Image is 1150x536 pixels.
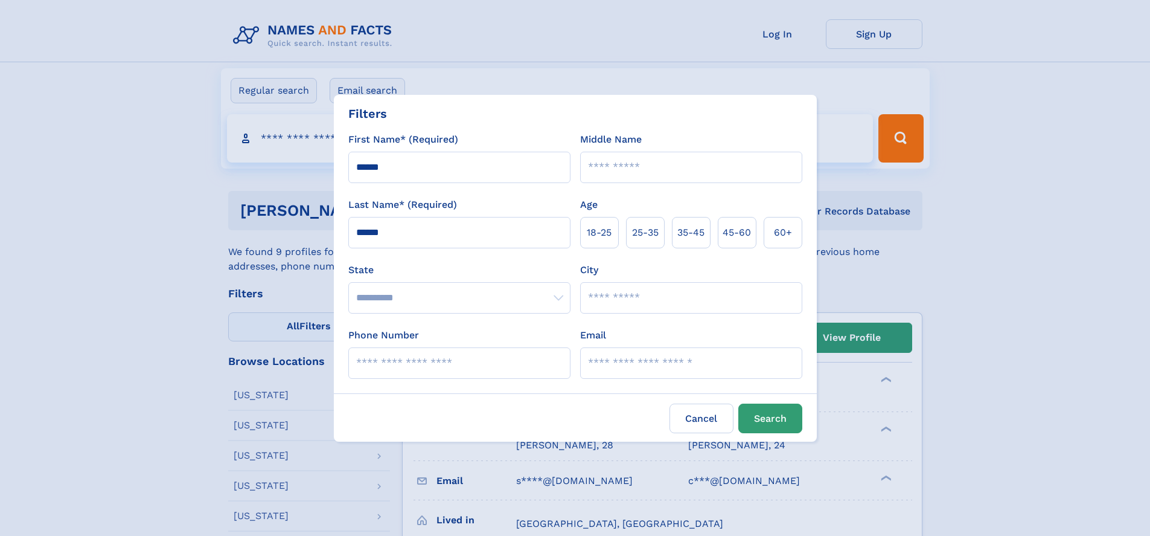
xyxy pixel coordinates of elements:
[348,105,387,123] div: Filters
[587,225,612,240] span: 18‑25
[669,404,733,433] label: Cancel
[580,263,598,277] label: City
[580,132,642,147] label: Middle Name
[348,198,457,212] label: Last Name* (Required)
[348,328,419,343] label: Phone Number
[774,225,792,240] span: 60+
[677,225,704,240] span: 35‑45
[348,132,458,147] label: First Name* (Required)
[632,225,659,240] span: 25‑35
[348,263,570,277] label: State
[738,404,802,433] button: Search
[723,225,751,240] span: 45‑60
[580,198,598,212] label: Age
[580,328,606,343] label: Email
